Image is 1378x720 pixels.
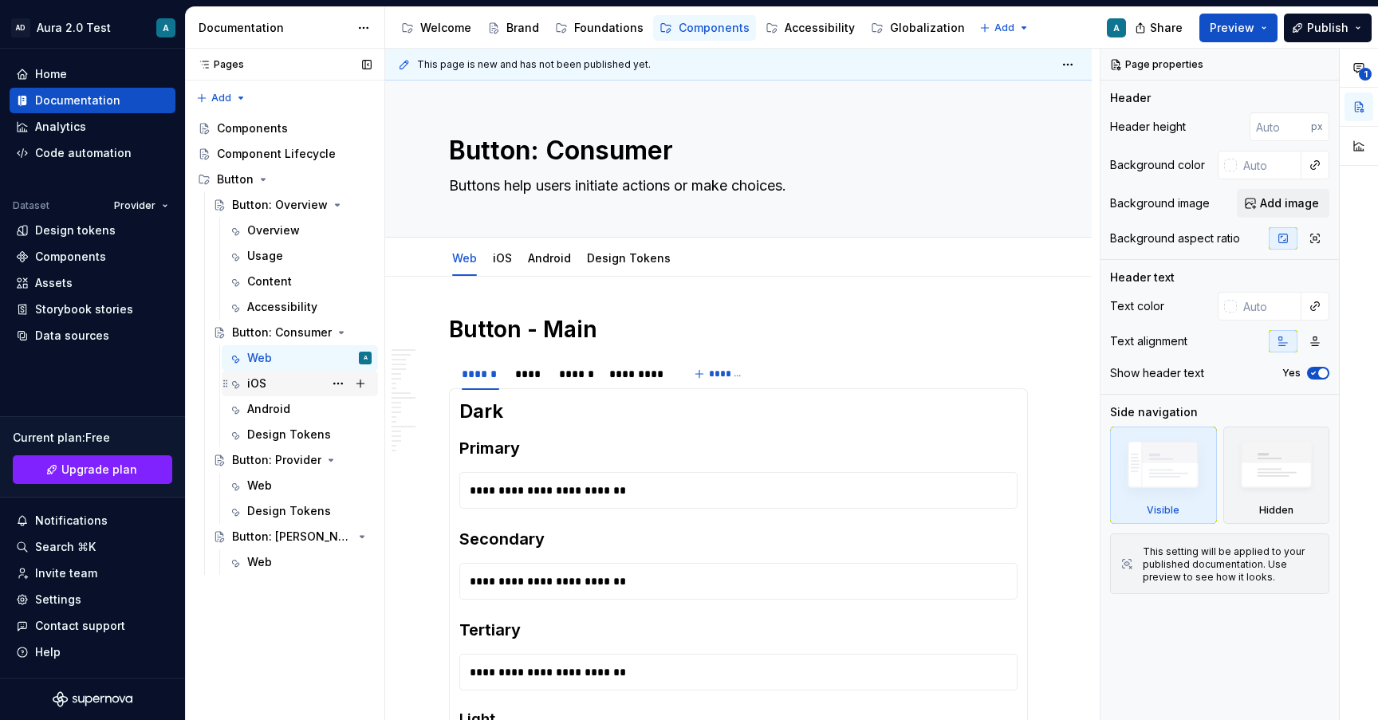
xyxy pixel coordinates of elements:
[459,437,1018,459] h3: Primary
[10,639,175,665] button: Help
[10,61,175,87] a: Home
[587,251,671,265] a: Design Tokens
[395,15,478,41] a: Welcome
[35,145,132,161] div: Code automation
[247,401,290,417] div: Android
[247,478,272,494] div: Web
[420,20,471,36] div: Welcome
[191,141,378,167] a: Component Lifecycle
[10,561,175,586] a: Invite team
[35,301,133,317] div: Storybook stories
[10,587,175,612] a: Settings
[759,15,861,41] a: Accessibility
[452,251,477,265] a: Web
[549,15,650,41] a: Foundations
[13,455,172,484] button: Upgrade plan
[211,92,231,104] span: Add
[522,241,577,274] div: Android
[35,618,125,634] div: Contact support
[207,320,378,345] a: Button: Consumer
[1237,189,1329,218] button: Add image
[232,325,332,340] div: Button: Consumer
[459,619,1018,641] h3: Tertiary
[1110,333,1187,349] div: Text alignment
[222,218,378,243] a: Overview
[449,315,1028,344] h1: Button - Main
[446,132,1025,170] textarea: Button: Consumer
[890,20,965,36] div: Globalization
[1110,298,1164,314] div: Text color
[486,241,518,274] div: iOS
[247,554,272,570] div: Web
[35,592,81,608] div: Settings
[653,15,756,41] a: Components
[35,539,96,555] div: Search ⌘K
[247,222,300,238] div: Overview
[10,218,175,243] a: Design tokens
[217,171,254,187] div: Button
[114,199,156,212] span: Provider
[364,350,368,366] div: A
[13,430,172,446] div: Current plan : Free
[11,18,30,37] div: AD
[1223,427,1330,524] div: Hidden
[481,15,545,41] a: Brand
[1282,367,1301,380] label: Yes
[35,249,106,265] div: Components
[107,195,175,217] button: Provider
[222,396,378,422] a: Android
[53,691,132,707] svg: Supernova Logo
[1147,504,1179,517] div: Visible
[10,297,175,322] a: Storybook stories
[199,20,349,36] div: Documentation
[506,20,539,36] div: Brand
[191,58,244,71] div: Pages
[864,15,971,41] a: Globalization
[10,140,175,166] a: Code automation
[1250,112,1311,141] input: Auto
[1210,20,1254,36] span: Preview
[1110,270,1175,285] div: Header text
[222,498,378,524] a: Design Tokens
[785,20,855,36] div: Accessibility
[35,92,120,108] div: Documentation
[35,66,67,82] div: Home
[1110,195,1210,211] div: Background image
[1110,365,1204,381] div: Show header text
[395,12,971,44] div: Page tree
[35,328,109,344] div: Data sources
[446,173,1025,199] textarea: Buttons help users initiate actions or make choices.
[247,273,292,289] div: Content
[232,452,321,468] div: Button: Provider
[528,251,571,265] a: Android
[10,613,175,639] button: Contact support
[222,269,378,294] a: Content
[35,222,116,238] div: Design tokens
[417,58,651,71] span: This page is new and has not been published yet.
[1260,195,1319,211] span: Add image
[247,248,283,264] div: Usage
[574,20,644,36] div: Foundations
[207,447,378,473] a: Button: Provider
[1113,22,1120,34] div: A
[581,241,677,274] div: Design Tokens
[1259,504,1293,517] div: Hidden
[1110,230,1240,246] div: Background aspect ratio
[191,167,378,192] div: Button
[222,473,378,498] a: Web
[679,20,750,36] div: Components
[1110,119,1186,135] div: Header height
[207,192,378,218] a: Button: Overview
[10,244,175,270] a: Components
[207,524,378,549] a: Button: [PERSON_NAME]
[974,17,1034,39] button: Add
[247,350,272,366] div: Web
[35,565,97,581] div: Invite team
[1199,14,1278,42] button: Preview
[10,508,175,533] button: Notifications
[1237,292,1301,321] input: Auto
[35,513,108,529] div: Notifications
[222,371,378,396] a: iOS
[10,323,175,348] a: Data sources
[459,399,1018,424] h2: Dark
